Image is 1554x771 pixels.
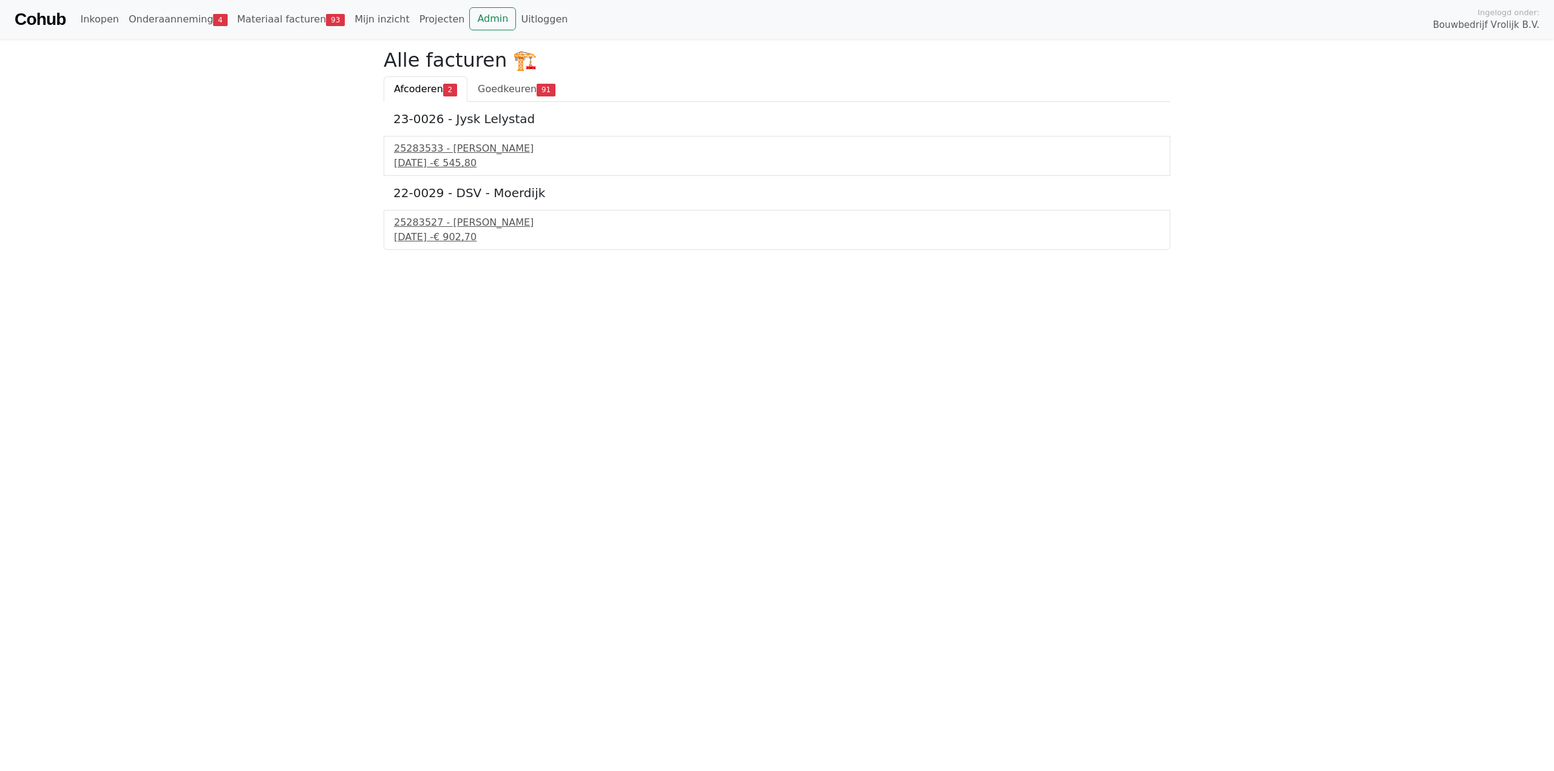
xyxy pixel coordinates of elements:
a: Admin [469,7,516,30]
a: Inkopen [75,7,123,32]
span: 4 [213,14,227,26]
a: Projecten [415,7,470,32]
a: Onderaanneming4 [124,7,232,32]
a: 25283527 - [PERSON_NAME][DATE] -€ 902,70 [394,215,1160,244]
h2: Alle facturen 🏗️ [384,49,1170,72]
h5: 22-0029 - DSV - Moerdijk [393,186,1161,200]
span: € 902,70 [433,231,477,243]
a: Cohub [15,5,66,34]
span: 2 [443,84,457,96]
a: 25283533 - [PERSON_NAME][DATE] -€ 545,80 [394,141,1160,170]
div: 25283533 - [PERSON_NAME] [394,141,1160,156]
div: [DATE] - [394,156,1160,170]
span: Ingelogd onder: [1478,7,1539,18]
div: 25283527 - [PERSON_NAME] [394,215,1160,230]
div: [DATE] - [394,230,1160,244]
a: Mijn inzicht [350,7,415,32]
span: Goedkeuren [478,83,537,95]
a: Materiaal facturen93 [232,7,350,32]
span: € 545,80 [433,157,477,169]
span: 91 [537,84,555,96]
span: Bouwbedrijf Vrolijk B.V. [1433,18,1539,32]
span: Afcoderen [394,83,443,95]
h5: 23-0026 - Jysk Lelystad [393,112,1161,126]
span: 93 [326,14,345,26]
a: Goedkeuren91 [467,76,566,102]
a: Uitloggen [516,7,572,32]
a: Afcoderen2 [384,76,467,102]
